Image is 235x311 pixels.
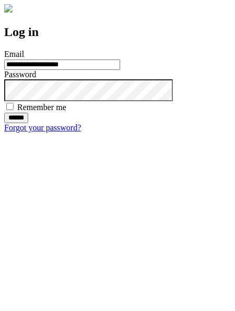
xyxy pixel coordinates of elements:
a: Forgot your password? [4,123,81,132]
label: Remember me [17,103,66,112]
h2: Log in [4,25,231,39]
img: logo-4e3dc11c47720685a147b03b5a06dd966a58ff35d612b21f08c02c0306f2b779.png [4,4,13,13]
label: Password [4,70,36,79]
label: Email [4,50,24,58]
